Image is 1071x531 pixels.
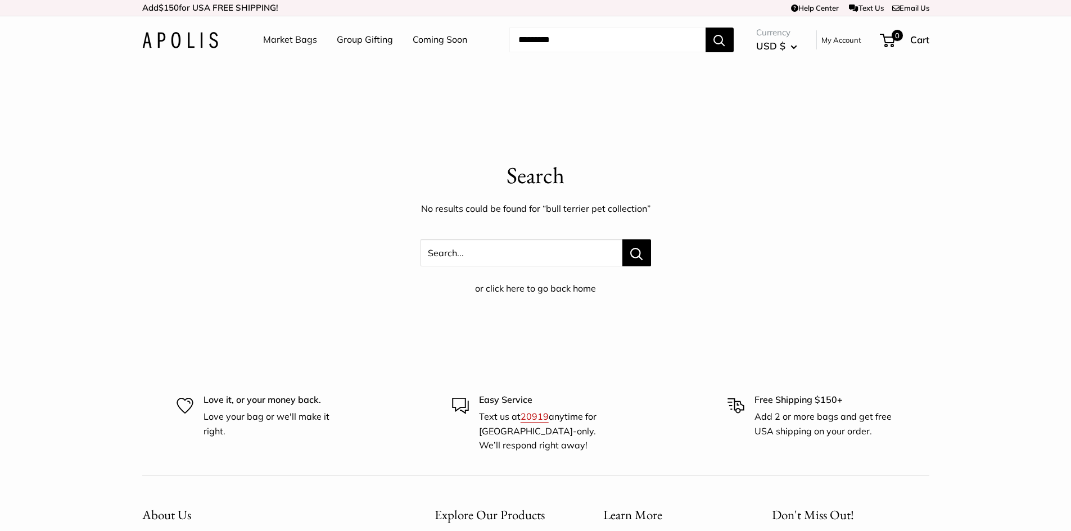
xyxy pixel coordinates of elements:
[521,411,549,422] a: 20919
[204,410,344,438] p: Love your bag or we'll make it right.
[603,504,733,526] button: Learn More
[881,31,929,49] a: 0 Cart
[142,32,218,48] img: Apolis
[891,30,902,41] span: 0
[754,393,895,407] p: Free Shipping $150+
[910,34,929,46] span: Cart
[603,506,662,523] span: Learn More
[142,159,929,192] p: Search
[475,283,596,294] a: or click here to go back home
[821,33,861,47] a: My Account
[892,3,929,12] a: Email Us
[142,504,395,526] button: About Us
[706,28,734,52] button: Search
[142,201,929,217] p: No results could be found for “bull terrier pet collection”
[754,410,895,438] p: Add 2 or more bags and get free USA shipping on your order.
[772,504,929,526] p: Don't Miss Out!
[159,2,179,13] span: $150
[204,393,344,407] p: Love it, or your money back.
[435,504,564,526] button: Explore Our Products
[791,3,839,12] a: Help Center
[756,25,797,40] span: Currency
[435,506,545,523] span: Explore Our Products
[413,31,467,48] a: Coming Soon
[479,393,620,407] p: Easy Service
[142,506,191,523] span: About Us
[756,40,785,52] span: USD $
[479,410,620,453] p: Text us at anytime for [GEOGRAPHIC_DATA]-only. We’ll respond right away!
[849,3,883,12] a: Text Us
[263,31,317,48] a: Market Bags
[509,28,706,52] input: Search...
[756,37,797,55] button: USD $
[622,239,651,266] button: Search...
[337,31,393,48] a: Group Gifting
